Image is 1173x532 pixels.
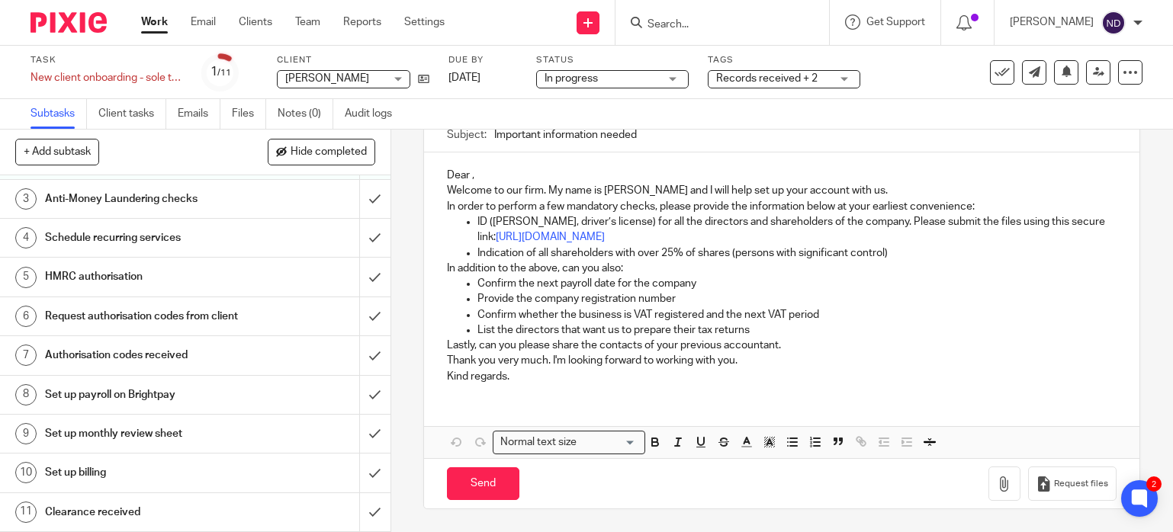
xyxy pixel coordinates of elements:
[295,14,320,30] a: Team
[447,467,519,500] input: Send
[191,14,216,30] a: Email
[536,54,689,66] label: Status
[447,369,1117,384] p: Kind regards.
[447,183,1117,198] p: Welcome to our firm. My name is [PERSON_NAME] and I will help set up your account with us.
[716,73,818,84] span: Records received + 2
[15,227,37,248] div: 4
[1146,476,1162,492] div: 2
[497,434,580,450] span: Normal text size
[545,73,598,84] span: In progress
[45,501,244,524] h1: Clearance received
[45,383,244,406] h1: Set up payroll on Brightpay
[477,245,1117,261] p: Indication of all shareholders with over 25% of shares (persons with significant control)
[15,306,37,327] div: 6
[45,226,244,249] h1: Schedule recurring services
[239,14,272,30] a: Clients
[31,12,107,33] img: Pixie
[141,14,168,30] a: Work
[493,431,645,454] div: Search for option
[268,139,375,165] button: Hide completed
[708,54,860,66] label: Tags
[1028,466,1117,501] button: Request files
[45,461,244,484] h1: Set up billing
[646,18,783,32] input: Search
[477,291,1117,306] p: Provide the company registration number
[15,423,37,444] div: 9
[477,322,1117,338] p: List the directors that want us to prepare their tax returns
[15,502,37,523] div: 11
[278,99,333,129] a: Notes (0)
[217,69,231,77] small: /11
[447,127,487,143] label: Subject:
[477,276,1117,291] p: Confirm the next payroll date for the company
[1010,14,1094,30] p: [PERSON_NAME]
[15,462,37,483] div: 10
[581,434,636,450] input: Search for option
[45,344,244,367] h1: Authorisation codes received
[1101,11,1126,35] img: svg%3E
[496,232,605,242] a: [URL][DOMAIN_NAME]
[447,338,1117,353] p: Lastly, can you please share the contacts of your previous accountant.
[31,54,183,66] label: Task
[447,168,1117,183] p: Dear ,
[45,422,244,445] h1: Set up monthly review sheet
[15,139,99,165] button: + Add subtask
[285,73,369,84] span: [PERSON_NAME]
[345,99,403,129] a: Audit logs
[31,99,87,129] a: Subtasks
[45,265,244,288] h1: HMRC authorisation
[447,199,1117,214] p: In order to perform a few mandatory checks, please provide the information below at your earliest...
[98,99,166,129] a: Client tasks
[15,384,37,405] div: 8
[291,146,367,159] span: Hide completed
[447,261,1117,276] p: In addition to the above, can you also:
[477,214,1117,245] p: ID ([PERSON_NAME], driver’s license) for all the directors and shareholders of the company. Pleas...
[404,14,445,30] a: Settings
[45,187,244,210] h1: Anti-Money Laundering checks
[448,72,480,83] span: [DATE]
[15,188,37,210] div: 3
[15,345,37,366] div: 7
[448,54,517,66] label: Due by
[15,267,37,288] div: 5
[178,99,220,129] a: Emails
[343,14,381,30] a: Reports
[1054,478,1108,490] span: Request files
[31,70,183,85] div: New client onboarding - sole trader
[866,17,925,27] span: Get Support
[232,99,266,129] a: Files
[277,54,429,66] label: Client
[447,353,1117,368] p: Thank you very much. I'm looking forward to working with you.
[45,305,244,328] h1: Request authorisation codes from client
[477,307,1117,322] p: Confirm whether the business is VAT registered and the next VAT period
[210,63,231,81] div: 1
